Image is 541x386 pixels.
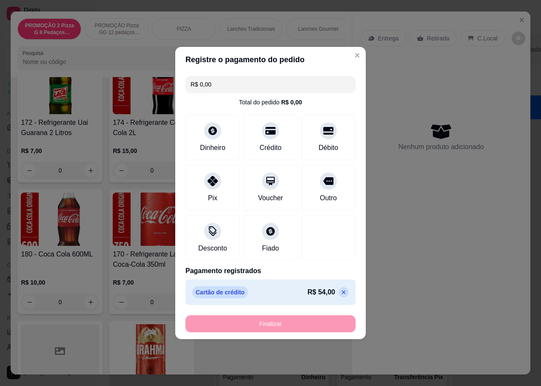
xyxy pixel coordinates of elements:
p: Pagamento registrados [185,266,356,276]
p: R$ 54,00 [308,287,335,297]
input: Ex.: hambúrguer de cordeiro [191,76,350,93]
header: Registre o pagamento do pedido [175,47,366,72]
div: Dinheiro [200,143,225,153]
div: Voucher [258,193,283,203]
div: Fiado [262,243,279,253]
div: Débito [319,143,338,153]
div: Outro [320,193,337,203]
div: Crédito [259,143,282,153]
button: Close [350,49,364,62]
div: Desconto [198,243,227,253]
div: Total do pedido [239,98,302,107]
p: Cartão de crédito [192,286,248,298]
div: Pix [208,193,217,203]
div: R$ 0,00 [281,98,302,107]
